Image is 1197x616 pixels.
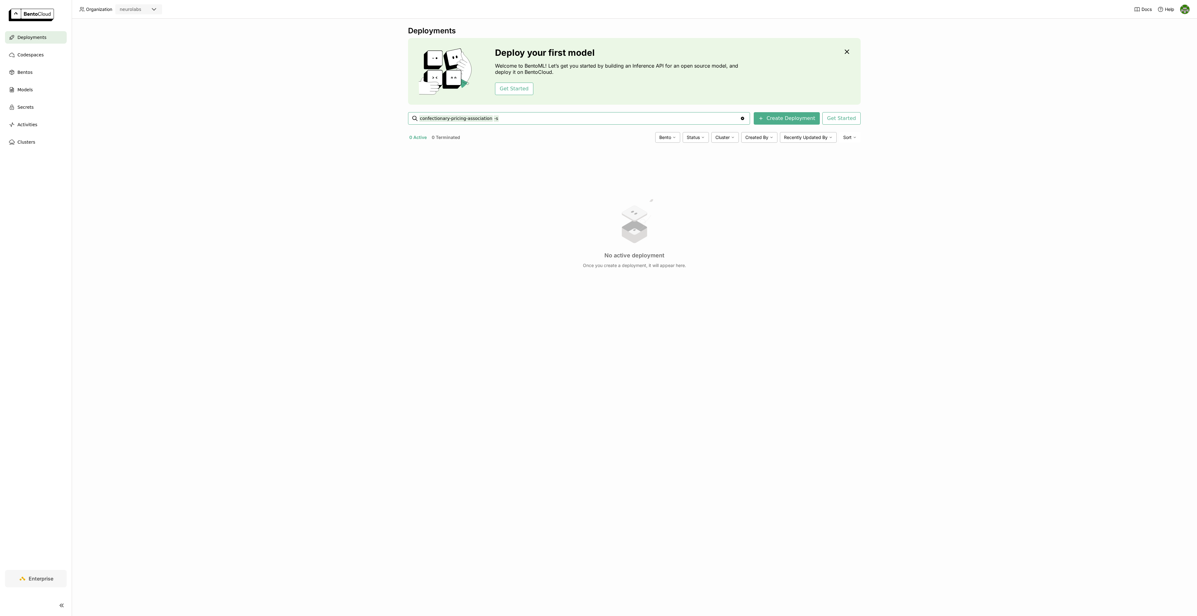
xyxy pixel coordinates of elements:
[1180,5,1190,14] img: Toby Thomas
[5,118,67,131] a: Activities
[17,121,37,128] span: Activities
[687,135,700,140] span: Status
[86,7,112,12] span: Organization
[17,138,35,146] span: Clusters
[715,135,730,140] span: Cluster
[495,83,533,95] button: Get Started
[5,66,67,79] a: Bentos
[5,101,67,113] a: Secrets
[120,6,141,12] div: neurolabs
[17,51,44,59] span: Codespaces
[5,49,67,61] a: Codespaces
[843,135,852,140] span: Sort
[784,135,828,140] span: Recently Updated By
[29,575,53,582] span: Enterprise
[430,133,461,141] button: 0 Terminated
[17,86,33,93] span: Models
[683,132,709,143] div: Status
[604,252,664,259] h3: No active deployment
[740,116,745,121] svg: Clear value
[583,263,686,268] p: Once you create a deployment, it will appear here.
[754,112,820,125] button: Create Deployment
[5,136,67,148] a: Clusters
[495,48,741,58] h3: Deploy your first model
[17,103,34,111] span: Secrets
[408,133,428,141] button: 0 Active
[413,48,480,95] img: cover onboarding
[611,198,658,245] img: no results
[5,31,67,44] a: Deployments
[822,112,861,125] button: Get Started
[1134,6,1152,12] a: Docs
[1142,7,1152,12] span: Docs
[17,69,32,76] span: Bentos
[419,113,740,123] input: Search
[17,34,46,41] span: Deployments
[9,9,54,21] img: logo
[659,135,671,140] span: Bento
[839,132,861,143] div: Sort
[741,132,777,143] div: Created By
[5,84,67,96] a: Models
[711,132,739,143] div: Cluster
[495,63,741,75] p: Welcome to BentoML! Let’s get you started by building an Inference API for an open source model, ...
[408,26,861,36] div: Deployments
[780,132,837,143] div: Recently Updated By
[1165,7,1174,12] span: Help
[745,135,768,140] span: Created By
[1157,6,1174,12] div: Help
[655,132,680,143] div: Bento
[5,570,67,587] a: Enterprise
